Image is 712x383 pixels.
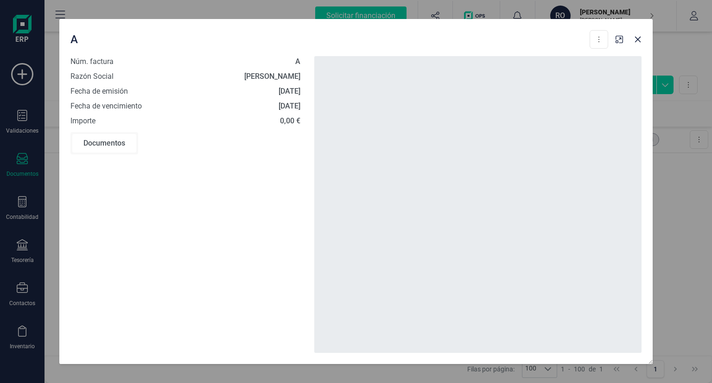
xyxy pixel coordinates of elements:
[279,87,300,96] strong: [DATE]
[70,71,114,82] span: Razón Social
[244,72,300,81] strong: [PERSON_NAME]
[70,115,95,127] span: Importe
[279,102,300,110] strong: [DATE]
[295,57,300,66] strong: A
[630,32,645,47] button: Close
[72,134,136,153] div: Documentos
[70,101,142,112] span: Fecha de vencimiento
[70,86,128,97] span: Fecha de emisión
[70,32,78,47] span: A
[280,116,300,125] strong: 0,00 €
[70,56,114,67] span: Núm. factura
